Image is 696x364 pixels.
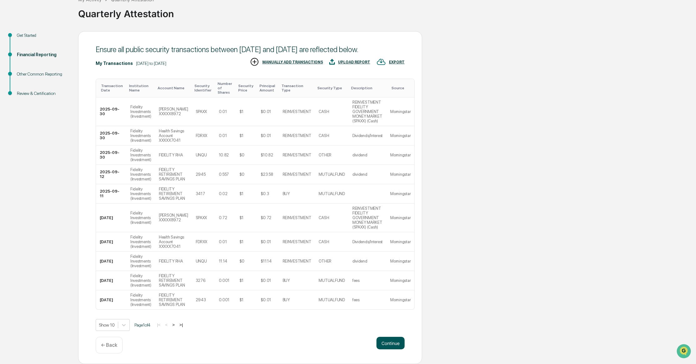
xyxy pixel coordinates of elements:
[106,50,114,57] button: Start new chat
[261,298,271,302] div: $0.01
[196,215,207,220] div: SPAXX
[261,153,273,157] div: $10.82
[196,239,208,244] div: FDRXX
[319,172,345,177] div: MUTUALFUND
[219,215,227,220] div: 0.72
[155,204,192,232] td: [PERSON_NAME] XXXXX8972
[240,191,244,196] div: $1
[319,133,329,138] div: CASH
[283,215,311,220] div: REINVESTMENT
[319,191,345,196] div: MUTUALFUND
[219,239,227,244] div: 0.01
[240,259,245,263] div: $0
[261,191,269,196] div: $0.3
[101,342,117,348] p: ← Back
[52,79,78,85] span: Attestations
[386,165,414,184] td: Morningstar
[352,298,360,302] div: fees
[219,133,227,138] div: 0.01
[96,45,405,54] div: Ensure all public security transactions between [DATE] and [DATE] are reflected below.
[17,52,68,58] div: Financial Reporting
[676,343,693,360] iframe: Open customer support
[376,337,405,349] button: Continue
[219,172,229,177] div: 0.557
[283,133,311,138] div: REINVESTMENT
[96,232,127,252] td: [DATE]
[130,273,151,288] div: Fidelity Investments (Investment)
[240,153,245,157] div: $0
[283,172,311,177] div: REINVESTMENT
[319,298,345,302] div: MUTUALFUND
[196,133,208,138] div: FDRXX
[96,97,127,126] td: 2025-09-30
[178,322,185,327] button: >|
[338,60,370,64] div: UPLOAD REPORT
[96,252,127,271] td: [DATE]
[260,84,276,92] div: Toggle SortBy
[319,215,329,220] div: CASH
[329,57,335,66] img: UPLOAD REPORT
[376,57,386,66] img: EXPORT
[96,271,127,290] td: [DATE]
[352,100,383,123] div: REINVESTMENT FIDELITY GOVERNMENT MONEY MARKET (SPAXX) (Cash)
[130,148,151,162] div: Fidelity Investments (Investment)
[155,145,192,165] td: FIDELITY RHA
[352,259,367,263] div: dividend
[283,153,311,157] div: REINVESTMENT
[130,129,151,143] div: Fidelity Investments (Investment)
[155,322,162,327] button: |<
[219,298,230,302] div: 0.001
[155,232,192,252] td: Health Savings Account XXXXX7041
[352,153,367,157] div: dividend
[170,322,177,327] button: >
[240,172,245,177] div: $0
[219,109,227,114] div: 0.01
[352,206,383,229] div: REINVESTMENT FIDELITY GOVERNMENT MONEY MARKET (SPAXX) (Cash)
[155,97,192,126] td: [PERSON_NAME] XXXXX8972
[261,133,271,138] div: $0.01
[96,184,127,204] td: 2025-09-11
[240,109,244,114] div: $1
[196,259,207,263] div: UNQU
[319,109,329,114] div: CASH
[261,239,271,244] div: $0.01
[240,278,244,283] div: $1
[386,126,414,145] td: Morningstar
[96,145,127,165] td: 2025-09-30
[319,153,331,157] div: OTHER
[319,259,331,263] div: OTHER
[129,84,153,92] div: Toggle SortBy
[6,13,114,23] p: How can we help?
[13,79,40,85] span: Preclearance
[155,290,192,309] td: FIDELITY RETIREMENT SAVINGS PLAN
[17,32,68,39] div: Get Started
[218,81,233,95] div: Toggle SortBy
[283,239,311,244] div: REINVESTMENT
[386,252,414,271] td: Morningstar
[283,298,290,302] div: BUY
[44,106,76,111] a: Powered byPylon
[96,165,127,184] td: 2025-09-12
[283,259,311,263] div: REINVESTMENT
[155,271,192,290] td: FIDELITY RETIREMENT SAVINGS PLAN
[43,76,80,87] a: 🗄️Attestations
[351,86,384,90] div: Toggle SortBy
[96,126,127,145] td: 2025-09-30
[352,278,360,283] div: fees
[352,133,383,138] div: Dividends/Interest
[6,91,11,96] div: 🔎
[62,106,76,111] span: Pylon
[261,278,271,283] div: $0.01
[386,97,414,126] td: Morningstar
[134,322,150,327] span: Page 1 of 4
[130,254,151,268] div: Fidelity Investments (Investment)
[130,187,151,201] div: Fidelity Investments (Investment)
[196,172,206,177] div: 2945
[6,79,11,84] div: 🖐️
[319,239,329,244] div: CASH
[130,167,151,181] div: Fidelity Investments (Investment)
[261,215,272,220] div: $0.72
[17,71,68,77] div: Other Common Reporting
[391,86,412,90] div: Toggle SortBy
